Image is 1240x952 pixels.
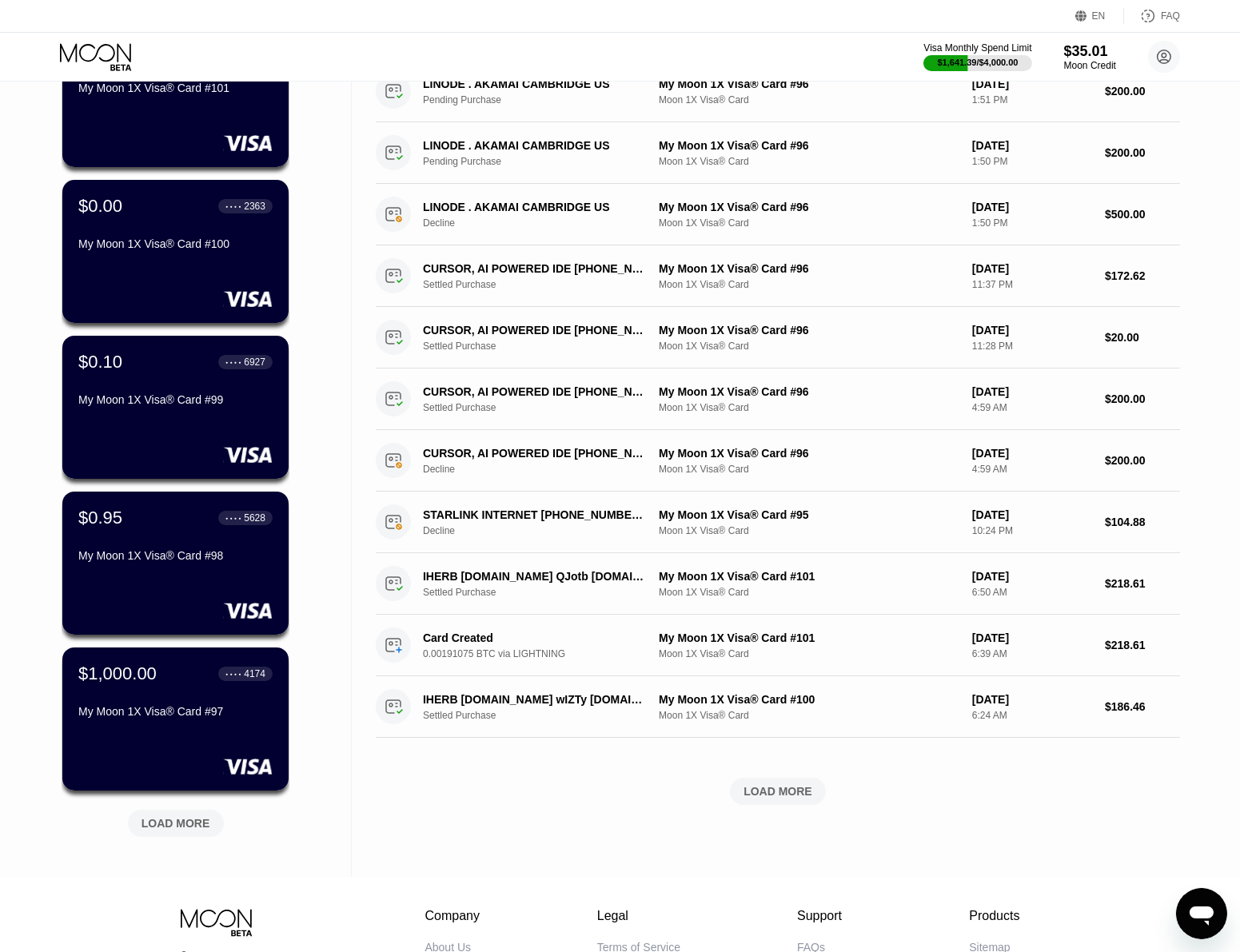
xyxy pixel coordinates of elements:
[744,784,812,799] div: LOAD MORE
[972,324,1092,337] div: [DATE]
[423,402,666,413] div: Settled Purchase
[972,279,1092,290] div: 11:37 PM
[78,352,122,372] div: $0.10
[376,492,1180,553] div: STARLINK INTERNET [PHONE_NUMBER] IEDeclineMy Moon 1X Visa® Card #95Moon 1X Visa® Card[DATE]10:24 ...
[1105,577,1180,590] div: $218.61
[62,647,289,791] div: $1,000.00● ● ● ●4174My Moon 1X Visa® Card #97
[659,710,959,721] div: Moon 1X Visa® Card
[376,307,1180,368] div: CURSOR, AI POWERED IDE [PHONE_NUMBER] USSettled PurchaseMy Moon 1X Visa® Card #96Moon 1X Visa® Ca...
[423,464,666,475] div: Decline
[972,139,1092,152] div: [DATE]
[142,816,210,831] div: LOAD MORE
[1105,700,1180,713] div: $186.46
[972,201,1092,213] div: [DATE]
[1105,208,1180,221] div: $500.00
[1064,60,1116,71] div: Moon Credit
[376,553,1180,615] div: IHERB [DOMAIN_NAME] QJotb [DOMAIN_NAME] USSettled PurchaseMy Moon 1X Visa® Card #101Moon 1X Visa®...
[659,631,959,644] div: My Moon 1X Visa® Card #101
[972,447,1092,460] div: [DATE]
[376,61,1180,122] div: LINODE . AKAMAI CAMBRIDGE USPending PurchaseMy Moon 1X Visa® Card #96Moon 1X Visa® Card[DATE]1:51...
[244,512,265,524] div: 5628
[972,570,1092,583] div: [DATE]
[659,156,959,167] div: Moon 1X Visa® Card
[659,341,959,352] div: Moon 1X Visa® Card
[376,184,1180,245] div: LINODE . AKAMAI CAMBRIDGE USDeclineMy Moon 1X Visa® Card #96Moon 1X Visa® Card[DATE]1:50 PM$500.00
[1092,10,1106,22] div: EN
[659,648,959,659] div: Moon 1X Visa® Card
[376,778,1180,805] div: LOAD MORE
[972,156,1092,167] div: 1:50 PM
[659,587,959,598] div: Moon 1X Visa® Card
[376,245,1180,307] div: CURSOR, AI POWERED IDE [PHONE_NUMBER] USSettled PurchaseMy Moon 1X Visa® Card #96Moon 1X Visa® Ca...
[423,324,649,337] div: CURSOR, AI POWERED IDE [PHONE_NUMBER] US
[423,710,666,721] div: Settled Purchase
[1105,516,1180,528] div: $104.88
[969,909,1019,923] div: Products
[659,262,959,275] div: My Moon 1X Visa® Card #96
[1124,8,1180,24] div: FAQ
[244,668,265,679] div: 4174
[78,508,122,528] div: $0.95
[62,180,289,323] div: $0.00● ● ● ●2363My Moon 1X Visa® Card #100
[972,78,1092,90] div: [DATE]
[425,909,480,923] div: Company
[1064,43,1116,60] div: $35.01
[972,525,1092,536] div: 10:24 PM
[78,196,122,217] div: $0.00
[923,42,1031,71] div: Visa Monthly Spend Limit$1,641.39/$4,000.00
[423,156,666,167] div: Pending Purchase
[972,402,1092,413] div: 4:59 AM
[225,204,241,209] div: ● ● ● ●
[376,122,1180,184] div: LINODE . AKAMAI CAMBRIDGE USPending PurchaseMy Moon 1X Visa® Card #96Moon 1X Visa® Card[DATE]1:50...
[423,139,649,152] div: LINODE . AKAMAI CAMBRIDGE US
[659,94,959,106] div: Moon 1X Visa® Card
[423,385,649,398] div: CURSOR, AI POWERED IDE [PHONE_NUMBER] US
[972,464,1092,475] div: 4:59 AM
[659,78,959,90] div: My Moon 1X Visa® Card #96
[923,42,1031,54] div: Visa Monthly Spend Limit
[597,909,680,923] div: Legal
[1105,85,1180,98] div: $200.00
[423,201,649,213] div: LINODE . AKAMAI CAMBRIDGE US
[376,430,1180,492] div: CURSOR, AI POWERED IDE [PHONE_NUMBER] USDeclineMy Moon 1X Visa® Card #96Moon 1X Visa® Card[DATE]4...
[1161,10,1180,22] div: FAQ
[1176,888,1227,939] iframe: Button to launch messaging window, conversation in progress
[972,710,1092,721] div: 6:24 AM
[659,464,959,475] div: Moon 1X Visa® Card
[972,385,1092,398] div: [DATE]
[423,217,666,229] div: Decline
[972,693,1092,706] div: [DATE]
[1105,331,1180,344] div: $20.00
[62,24,289,167] div: $0.00● ● ● ●2801My Moon 1X Visa® Card #101
[423,648,666,659] div: 0.00191075 BTC via LIGHTNING
[1105,639,1180,651] div: $218.61
[78,705,273,718] div: My Moon 1X Visa® Card #97
[1105,454,1180,467] div: $200.00
[423,78,649,90] div: LINODE . AKAMAI CAMBRIDGE US
[659,217,959,229] div: Moon 1X Visa® Card
[376,676,1180,738] div: IHERB [DOMAIN_NAME] wIZTy [DOMAIN_NAME] USSettled PurchaseMy Moon 1X Visa® Card #100Moon 1X Visa®...
[659,447,959,460] div: My Moon 1X Visa® Card #96
[423,631,649,644] div: Card Created
[225,360,241,364] div: ● ● ● ●
[972,631,1092,644] div: [DATE]
[423,587,666,598] div: Settled Purchase
[244,201,265,212] div: 2363
[972,648,1092,659] div: 6:39 AM
[423,341,666,352] div: Settled Purchase
[659,525,959,536] div: Moon 1X Visa® Card
[423,447,649,460] div: CURSOR, AI POWERED IDE [PHONE_NUMBER] US
[423,279,666,290] div: Settled Purchase
[1075,8,1124,24] div: EN
[423,693,649,706] div: IHERB [DOMAIN_NAME] wIZTy [DOMAIN_NAME] US
[659,385,959,398] div: My Moon 1X Visa® Card #96
[78,549,273,562] div: My Moon 1X Visa® Card #98
[659,201,959,213] div: My Moon 1X Visa® Card #96
[659,508,959,521] div: My Moon 1X Visa® Card #95
[1064,43,1116,71] div: $35.01Moon Credit
[244,357,265,368] div: 6927
[1105,146,1180,159] div: $200.00
[659,693,959,706] div: My Moon 1X Visa® Card #100
[938,58,1019,67] div: $1,641.39 / $4,000.00
[1105,392,1180,405] div: $200.00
